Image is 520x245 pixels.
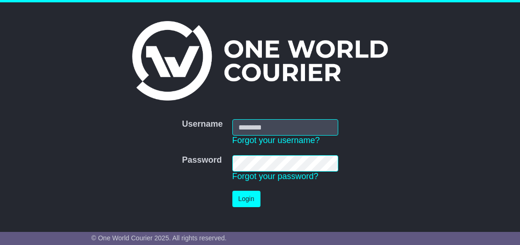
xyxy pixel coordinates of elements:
[91,234,227,242] span: © One World Courier 2025. All rights reserved.
[232,136,320,145] a: Forgot your username?
[132,21,388,101] img: One World
[232,191,260,207] button: Login
[232,172,319,181] a: Forgot your password?
[182,119,223,130] label: Username
[182,155,222,166] label: Password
